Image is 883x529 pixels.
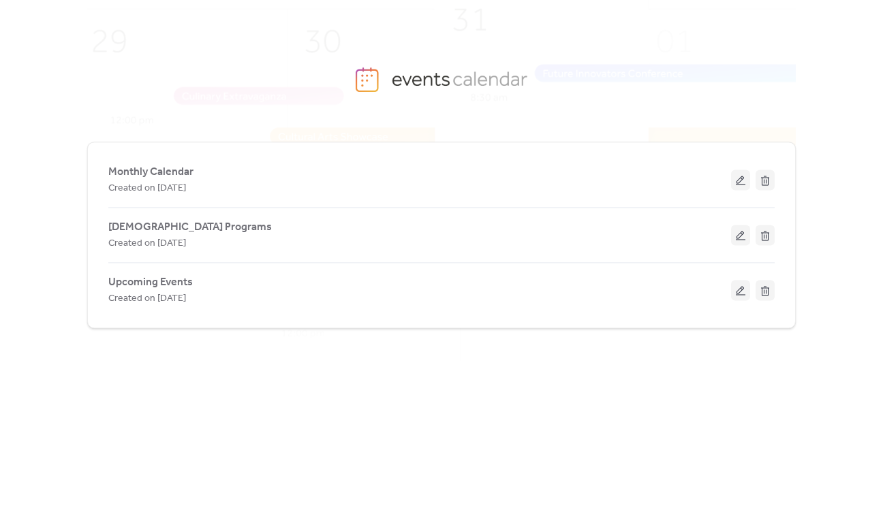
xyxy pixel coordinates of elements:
[108,274,193,291] span: Upcoming Events
[108,168,193,176] a: Monthly Calendar
[108,291,186,307] span: Created on [DATE]
[108,164,193,180] span: Monthly Calendar
[108,278,193,286] a: Upcoming Events
[108,236,186,252] span: Created on [DATE]
[108,219,272,236] span: [DEMOGRAPHIC_DATA] Programs
[108,180,186,197] span: Created on [DATE]
[108,223,272,231] a: [DEMOGRAPHIC_DATA] Programs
